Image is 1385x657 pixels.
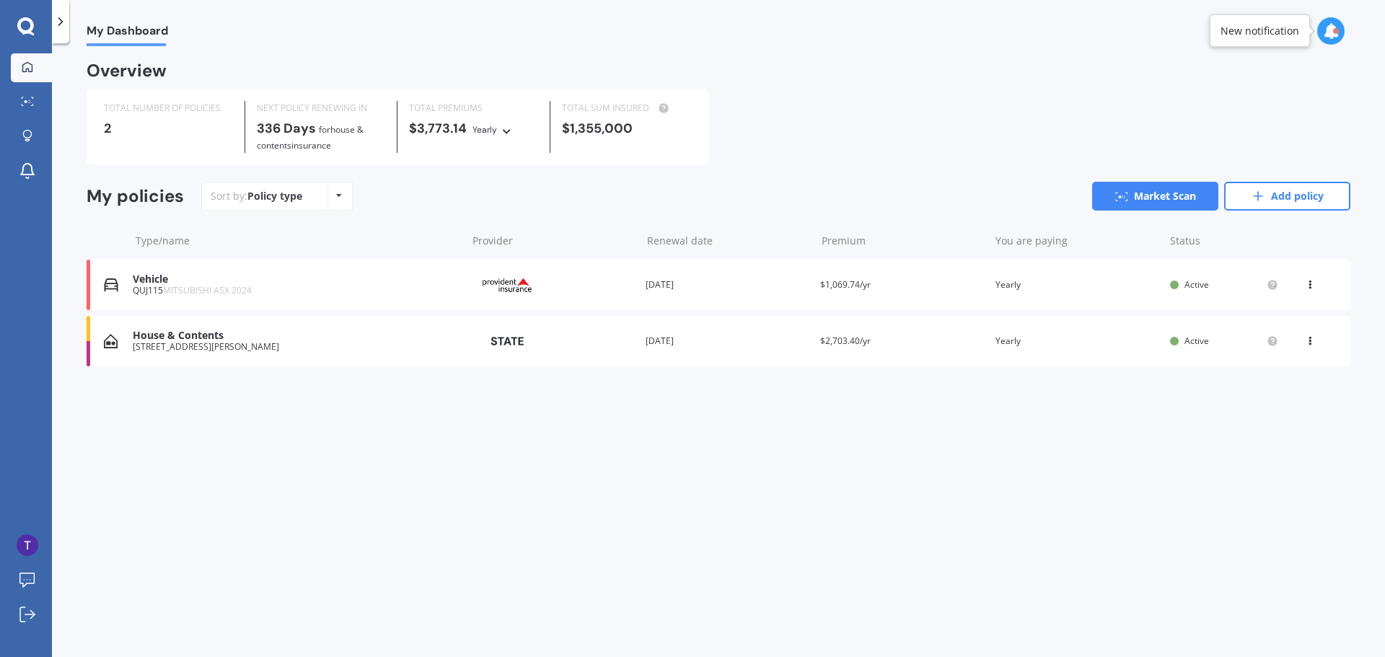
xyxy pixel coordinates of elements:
div: My policies [87,186,184,207]
b: 336 Days [257,120,316,137]
div: Renewal date [647,234,810,248]
span: My Dashboard [87,24,168,43]
img: Provident [471,271,543,299]
div: House & Contents [133,330,460,342]
img: ACg8ocKc8TGOoN8qYyu0NPDCHRcZk5wNuzM2ZpjgNccFVPon0LpLtw=s96-c [17,534,38,556]
div: 2 [104,121,233,136]
div: Sort by: [211,189,302,203]
span: $1,069.74/yr [820,278,871,291]
div: $3,773.14 [409,121,538,137]
div: Yearly [472,123,497,137]
div: Overview [87,63,167,78]
div: Vehicle [133,273,460,286]
img: State [471,328,543,354]
div: Policy type [247,189,302,203]
div: [STREET_ADDRESS][PERSON_NAME] [133,342,460,352]
div: Premium [822,234,985,248]
div: Status [1170,234,1278,248]
div: TOTAL SUM INSURED [562,101,691,115]
div: NEXT POLICY RENEWING IN [257,101,386,115]
div: Provider [472,234,636,248]
div: New notification [1221,24,1299,38]
img: House & Contents [104,334,118,348]
a: Market Scan [1092,182,1218,211]
div: TOTAL PREMIUMS [409,101,538,115]
div: TOTAL NUMBER OF POLICIES [104,101,233,115]
div: Yearly [995,334,1158,348]
div: You are paying [995,234,1158,248]
span: Active [1184,278,1209,291]
div: Yearly [995,278,1158,292]
span: Active [1184,335,1209,347]
img: Vehicle [104,278,118,292]
span: MITSUBISHI ASX 2024 [163,284,252,296]
a: Add policy [1224,182,1350,211]
div: [DATE] [646,334,809,348]
div: $1,355,000 [562,121,691,136]
div: [DATE] [646,278,809,292]
span: $2,703.40/yr [820,335,871,347]
div: QUJ115 [133,286,460,296]
div: Type/name [136,234,461,248]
